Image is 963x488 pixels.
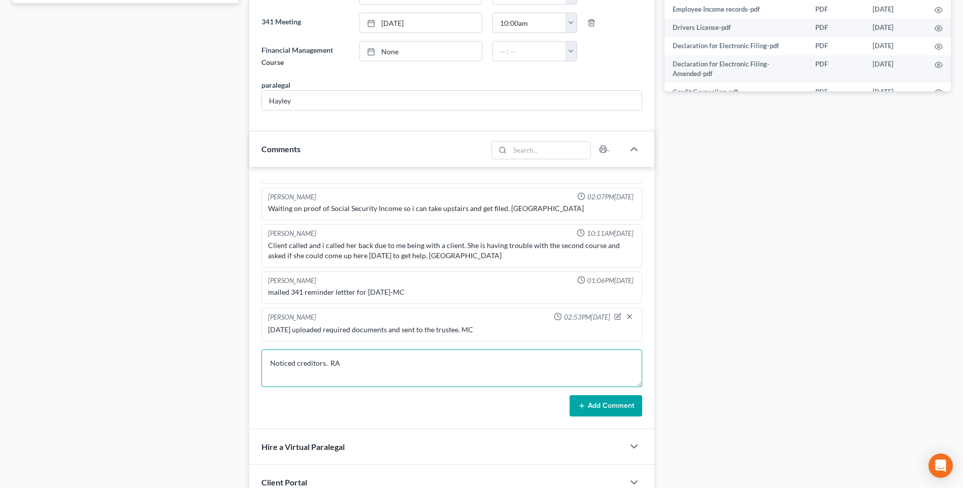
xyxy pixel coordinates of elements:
[665,37,807,55] td: Declaration for Electronic Filing-pdf
[261,477,307,487] span: Client Portal
[510,142,590,159] input: Search...
[564,312,610,322] span: 02:53PM[DATE]
[268,325,636,335] div: [DATE] uploaded required documents and sent to the trustee. MC
[262,91,642,110] input: --
[587,229,634,238] span: 10:11AM[DATE]
[865,18,926,37] td: [DATE]
[587,276,634,286] span: 01:06PM[DATE]
[360,13,482,32] a: [DATE]
[665,55,807,83] td: Declaration for Electronic Filing- Amended-pdf
[865,37,926,55] td: [DATE]
[261,80,290,90] div: paralegal
[865,55,926,83] td: [DATE]
[268,203,636,214] div: Waiting on proof of Social Security Income so i can take upstairs and get filed. [GEOGRAPHIC_DATA]
[807,37,865,55] td: PDF
[256,41,354,72] label: Financial Management Course
[807,18,865,37] td: PDF
[570,395,642,416] button: Add Comment
[268,240,636,261] div: Client called and i called her back due to me being with a client. She is having trouble with the...
[261,144,301,154] span: Comments
[928,454,953,478] div: Open Intercom Messenger
[665,18,807,37] td: Drivers License-pdf
[493,42,566,61] input: -- : --
[268,312,316,323] div: [PERSON_NAME]
[360,42,482,61] a: None
[256,13,354,33] label: 341 Meeting
[268,287,636,297] div: mailed 341 reminder lettter for [DATE]-MC
[807,55,865,83] td: PDF
[493,13,566,32] input: -- : --
[865,83,926,101] td: [DATE]
[587,192,634,202] span: 02:07PM[DATE]
[268,229,316,238] div: [PERSON_NAME]
[261,442,345,451] span: Hire a Virtual Paralegal
[665,83,807,101] td: Credit Counseling-pdf
[807,83,865,101] td: PDF
[268,192,316,202] div: [PERSON_NAME]
[268,276,316,286] div: [PERSON_NAME]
